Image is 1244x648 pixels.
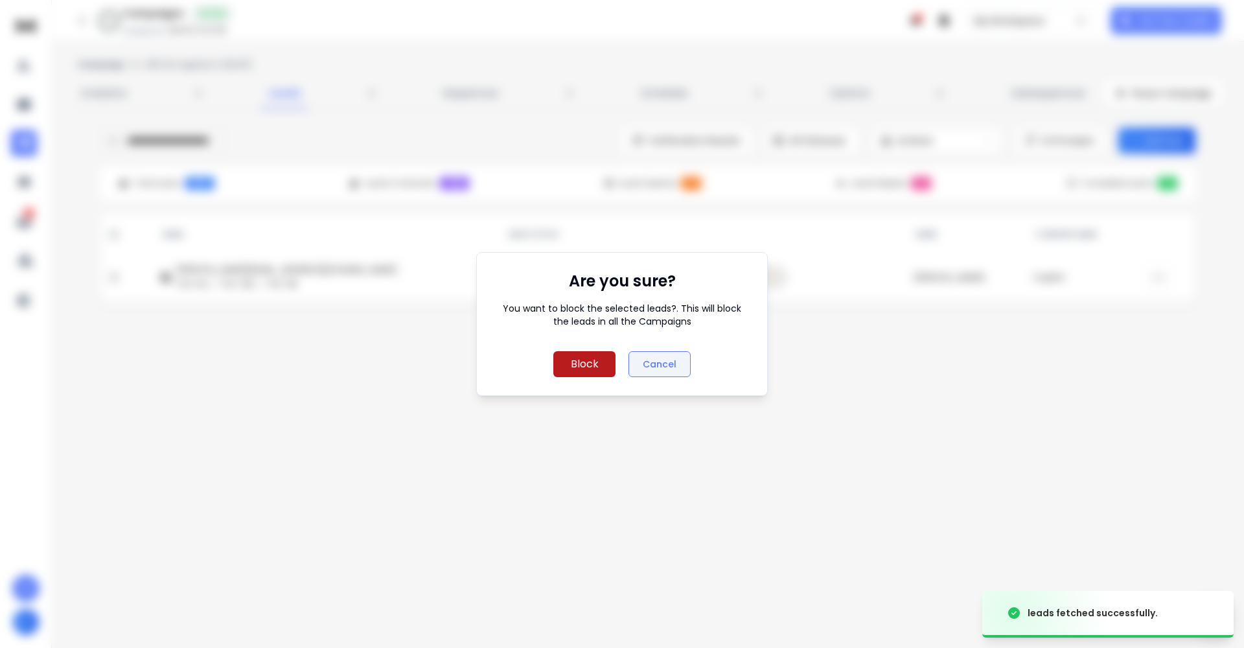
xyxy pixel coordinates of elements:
[495,302,749,328] p: You want to block the selected leads?. This will block the leads in all the Campaigns
[569,271,676,292] h1: Are you sure?
[553,351,616,377] button: Block
[628,351,691,377] button: Cancel
[1028,607,1158,619] div: leads fetched successfully.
